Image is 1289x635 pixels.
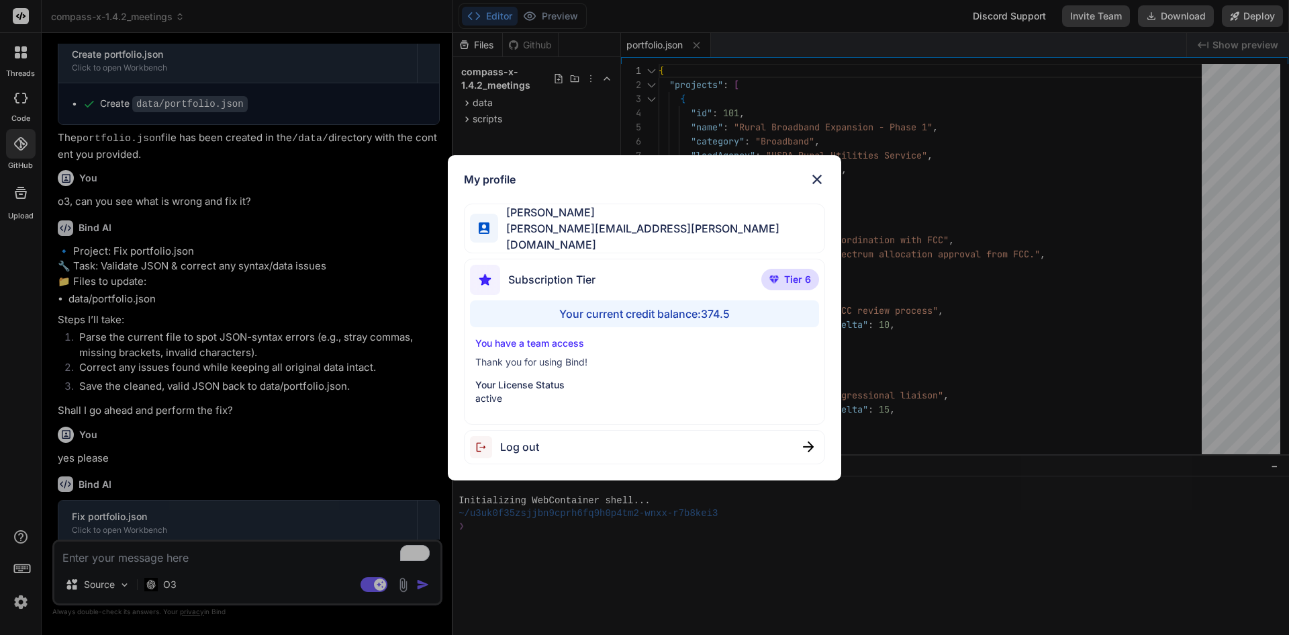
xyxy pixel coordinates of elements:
[498,220,824,253] span: [PERSON_NAME][EMAIL_ADDRESS][PERSON_NAME][DOMAIN_NAME]
[475,392,814,405] p: active
[475,355,814,369] p: Thank you for using Bind!
[475,337,814,350] p: You have a team access
[784,273,811,286] span: Tier 6
[769,276,779,284] img: premium
[475,378,814,392] p: Your License Status
[464,171,516,187] h1: My profile
[508,271,595,288] span: Subscription Tier
[479,222,489,233] img: profile
[470,300,820,327] div: Your current credit balance: 374.5
[803,441,814,452] img: close
[809,171,825,187] img: close
[470,265,500,295] img: subscription
[500,439,539,455] span: Log out
[470,436,500,458] img: logout
[498,204,824,220] span: [PERSON_NAME]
